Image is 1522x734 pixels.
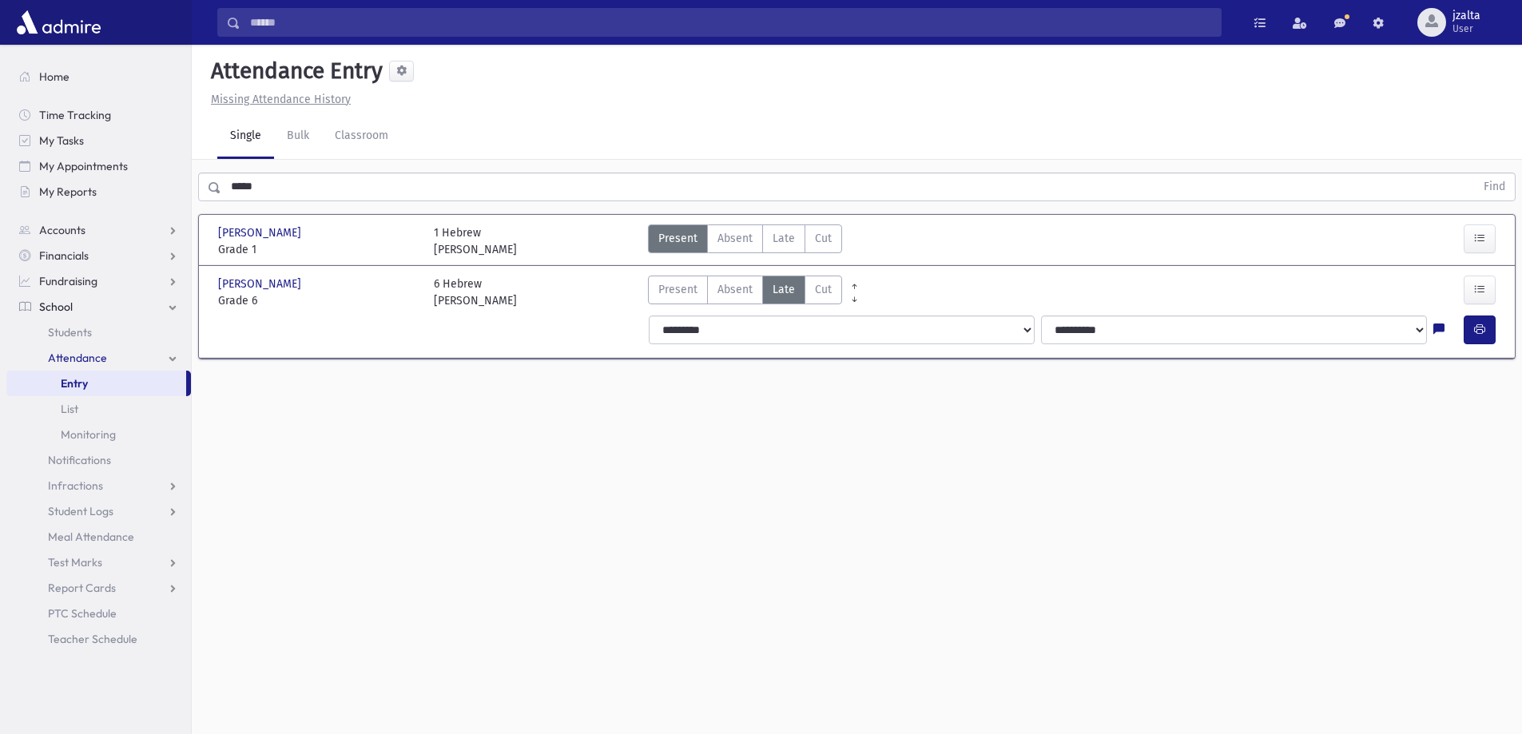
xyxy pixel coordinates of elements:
[6,345,191,371] a: Attendance
[217,114,274,159] a: Single
[6,524,191,550] a: Meal Attendance
[6,268,191,294] a: Fundraising
[658,281,697,298] span: Present
[218,224,304,241] span: [PERSON_NAME]
[39,133,84,148] span: My Tasks
[6,319,191,345] a: Students
[48,453,111,467] span: Notifications
[48,606,117,621] span: PTC Schedule
[1452,22,1480,35] span: User
[773,230,795,247] span: Late
[39,274,97,288] span: Fundraising
[205,58,383,85] h5: Attendance Entry
[434,224,517,258] div: 1 Hebrew [PERSON_NAME]
[717,230,753,247] span: Absent
[6,128,191,153] a: My Tasks
[211,93,351,106] u: Missing Attendance History
[6,102,191,128] a: Time Tracking
[773,281,795,298] span: Late
[6,179,191,204] a: My Reports
[48,530,134,544] span: Meal Attendance
[6,64,191,89] a: Home
[39,184,97,199] span: My Reports
[6,498,191,524] a: Student Logs
[434,276,517,309] div: 6 Hebrew [PERSON_NAME]
[218,292,418,309] span: Grade 6
[39,223,85,237] span: Accounts
[648,224,842,258] div: AttTypes
[48,351,107,365] span: Attendance
[815,230,832,247] span: Cut
[48,632,137,646] span: Teacher Schedule
[274,114,322,159] a: Bulk
[6,601,191,626] a: PTC Schedule
[240,8,1221,37] input: Search
[6,243,191,268] a: Financials
[39,300,73,314] span: School
[13,6,105,38] img: AdmirePro
[39,159,128,173] span: My Appointments
[205,93,351,106] a: Missing Attendance History
[658,230,697,247] span: Present
[6,371,186,396] a: Entry
[48,581,116,595] span: Report Cards
[322,114,401,159] a: Classroom
[39,108,111,122] span: Time Tracking
[717,281,753,298] span: Absent
[39,248,89,263] span: Financials
[6,550,191,575] a: Test Marks
[6,626,191,652] a: Teacher Schedule
[218,241,418,258] span: Grade 1
[39,69,70,84] span: Home
[6,396,191,422] a: List
[6,217,191,243] a: Accounts
[648,276,842,309] div: AttTypes
[61,376,88,391] span: Entry
[61,402,78,416] span: List
[1452,10,1480,22] span: jzalta
[61,427,116,442] span: Monitoring
[815,281,832,298] span: Cut
[48,325,92,339] span: Students
[6,447,191,473] a: Notifications
[6,294,191,319] a: School
[6,422,191,447] a: Monitoring
[6,575,191,601] a: Report Cards
[6,153,191,179] a: My Appointments
[48,555,102,569] span: Test Marks
[218,276,304,292] span: [PERSON_NAME]
[48,504,113,518] span: Student Logs
[1474,173,1515,200] button: Find
[6,473,191,498] a: Infractions
[48,478,103,493] span: Infractions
